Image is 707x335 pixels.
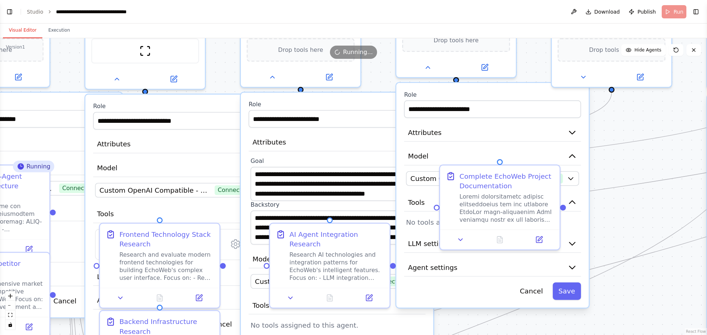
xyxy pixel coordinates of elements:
div: Research AI technologies and integration patterns for EchoWeb's intelligent features. Focus on: -... [289,251,384,282]
button: Agent settings [404,259,581,277]
button: zoom out [6,301,15,310]
span: Custom OpenAI Compatible - openai/gemini-2.5-pro (PPQ) [99,185,211,195]
span: Tools [253,300,270,310]
button: Agent settings [93,292,270,310]
label: Role [249,100,425,108]
span: Connected [215,185,252,195]
button: LLM setting [93,268,270,286]
label: Role [93,102,270,110]
span: Tools [408,197,425,207]
p: No tools assigned to this agent. [406,217,579,227]
span: Agent settings [97,296,146,305]
span: LLM setting [408,239,447,248]
button: Custom OpenAI Compatible - openai/gemini-2.5-pro (PPQ)Connected [95,183,268,197]
button: Save [553,282,581,300]
div: Complete EchoWeb Project DocumentationLoremi dolorsitametc adipisc elitseddoeius tem inc utlabore... [439,164,560,250]
span: Custom OpenAI Compatible - openai/qwen3-coder (PPQ) [411,174,522,183]
button: Open in side panel [352,292,386,304]
button: Configure tool [227,235,245,253]
div: AI Agent Integration Research [289,229,384,249]
p: No tools assigned to this agent. [250,320,423,330]
button: Custom OpenAI Compatible - openai/qwen3-coder (PPQ)Connected [406,171,579,186]
label: Backstory [250,201,423,209]
div: AI Agent Integration ResearchResearch AI technologies and integration patterns for EchoWeb's inte... [269,223,391,309]
button: Open in side panel [12,243,46,255]
button: Tools [249,296,425,314]
span: Custom OpenAI Compatible - openai/deepseek/deepseek-r1-0528 (PPQ) [255,277,366,286]
span: Publish [637,8,656,15]
button: Custom OpenAI Compatible - openai/deepseek/deepseek-r1-0528 (PPQ)Connected [250,274,423,289]
button: No output available [139,292,180,304]
button: Cancel [514,282,549,300]
span: Download [594,8,620,15]
button: Publish [626,5,659,18]
span: Running... [343,48,373,57]
button: Cancel [48,292,82,310]
span: Attributes [253,137,286,147]
span: Model [408,152,428,161]
button: No output available [309,292,351,304]
span: LLM setting [97,272,136,281]
button: Attributes [249,133,425,152]
div: React Flow controls [6,291,15,329]
a: React Flow attribution [686,329,706,334]
div: Running [13,161,54,172]
button: Model [93,159,270,177]
button: Model [249,250,425,268]
button: Open in side panel [182,292,216,304]
div: Frontend Technology Stack ResearchResearch and evaluate modern frontend technologies for building... [99,223,221,309]
button: Attributes [404,124,581,142]
a: Studio [27,9,43,15]
button: Tools [404,193,581,211]
button: toggle interactivity [6,320,15,329]
span: Attributes [408,128,442,137]
div: Loremi dolorsitametc adipisc elitseddoeius tem inc utlabore EtdoLor magn-aliquaenim AdmI veniamqu... [460,193,554,224]
div: Version 1 [6,44,25,50]
span: Agent settings [408,263,457,272]
button: No output available [479,234,521,246]
button: Open in side panel [523,234,556,246]
button: Open in side panel [12,321,46,333]
div: A tool that can be used to read a website content. [121,246,221,254]
span: Drop tools here [278,45,323,55]
button: fit view [6,310,15,320]
span: Attributes [97,139,130,149]
span: Hide Agents [634,47,661,53]
button: zoom in [6,291,15,301]
span: Model [253,254,273,264]
button: Open in side panel [302,71,356,83]
label: Role [404,91,581,99]
button: Open in side panel [457,62,512,74]
span: Connected [526,174,563,183]
div: Read website content [121,235,221,245]
button: Cancel [203,316,238,333]
button: Download [583,5,623,18]
img: ScrapeWebsiteTool [139,45,151,57]
button: Open in side panel [612,71,667,83]
button: Attributes [93,135,270,153]
button: Execution [42,23,76,38]
button: Hide Agents [621,44,666,56]
nav: breadcrumb [27,8,139,15]
span: Tools [97,209,114,219]
button: Show right sidebar [691,7,701,17]
button: LLM setting [404,235,581,253]
button: Tools [93,205,270,223]
label: Goal [250,157,423,165]
span: Drop tools here [434,35,479,45]
button: Model [404,147,581,165]
span: Model [97,163,117,172]
div: Frontend Technology Stack Research [119,229,214,249]
div: Complete EchoWeb Project Documentation [460,171,554,191]
button: Visual Editor [3,23,42,38]
span: Connected [59,183,96,193]
div: Research and evaluate modern frontend technologies for building EchoWeb's complex user interface.... [119,251,214,282]
button: Open in side panel [146,73,201,85]
button: Show left sidebar [4,7,15,17]
span: Drop tools here [589,45,634,55]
